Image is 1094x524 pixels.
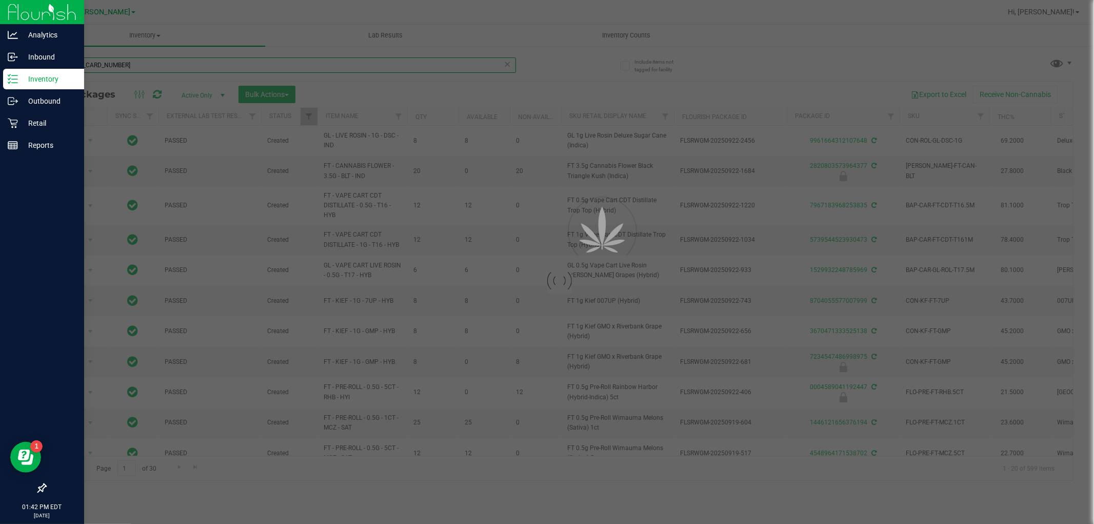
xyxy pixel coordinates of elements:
[18,51,79,63] p: Inbound
[8,118,18,128] inline-svg: Retail
[5,512,79,519] p: [DATE]
[18,95,79,107] p: Outbound
[30,440,43,453] iframe: Resource center unread badge
[8,30,18,40] inline-svg: Analytics
[8,96,18,106] inline-svg: Outbound
[18,117,79,129] p: Retail
[8,140,18,150] inline-svg: Reports
[18,29,79,41] p: Analytics
[10,442,41,473] iframe: Resource center
[18,139,79,151] p: Reports
[5,502,79,512] p: 01:42 PM EDT
[18,73,79,85] p: Inventory
[8,52,18,62] inline-svg: Inbound
[8,74,18,84] inline-svg: Inventory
